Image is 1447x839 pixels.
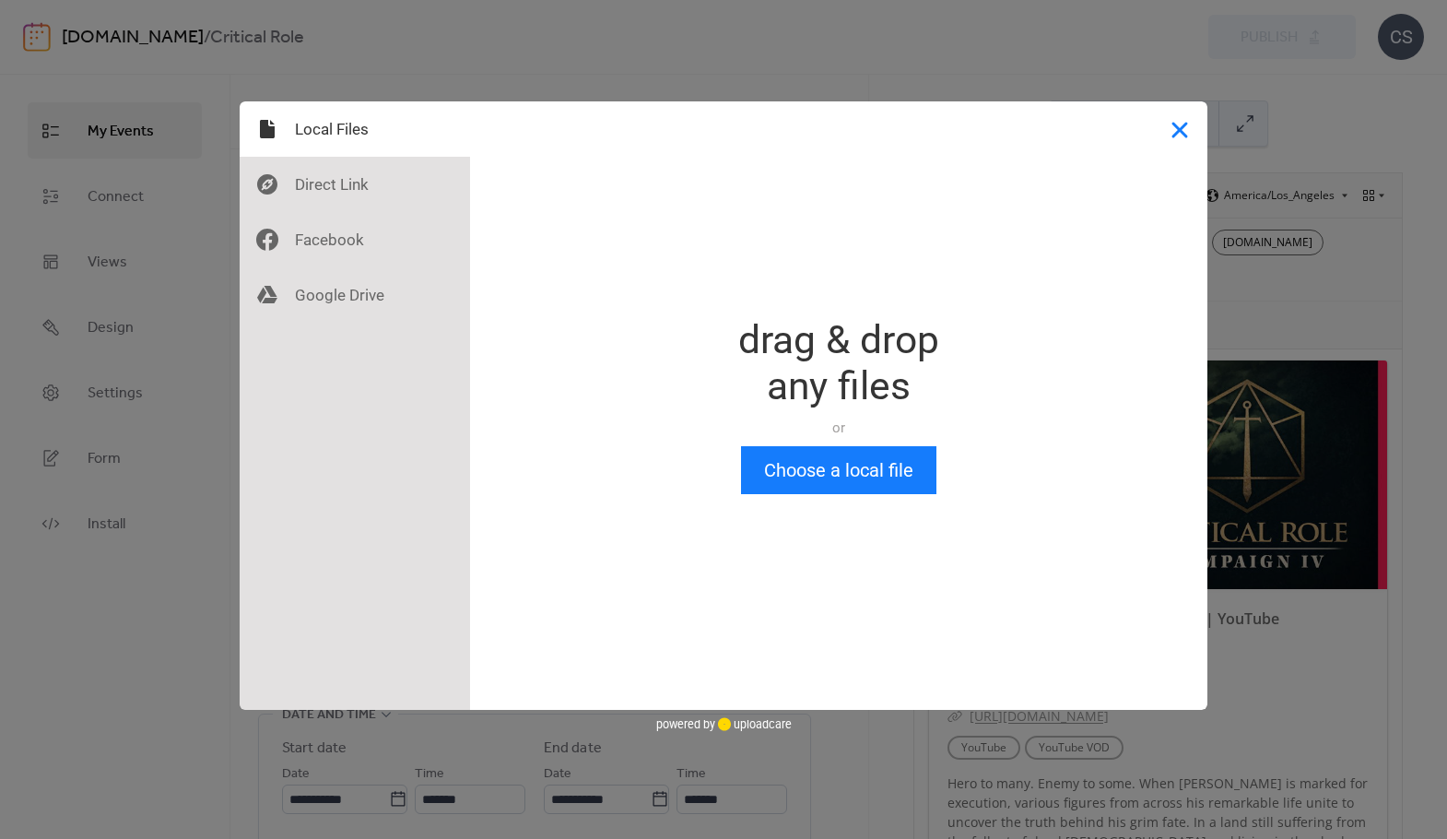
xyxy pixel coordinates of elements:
[240,101,470,157] div: Local Files
[1152,101,1207,157] button: Close
[240,212,470,267] div: Facebook
[240,267,470,323] div: Google Drive
[240,157,470,212] div: Direct Link
[656,710,792,738] div: powered by
[741,446,936,494] button: Choose a local file
[738,317,939,409] div: drag & drop any files
[738,419,939,437] div: or
[715,717,792,731] a: uploadcare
